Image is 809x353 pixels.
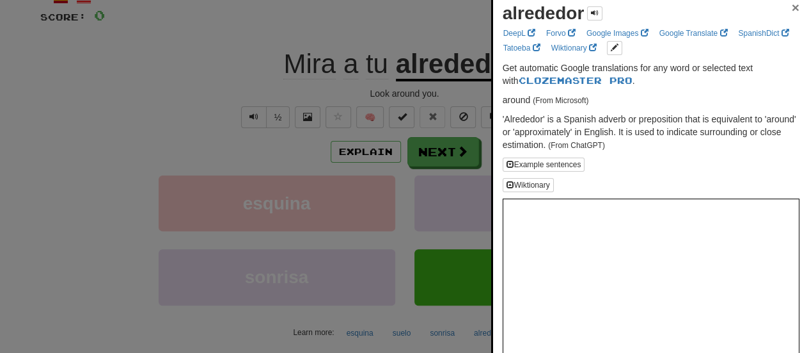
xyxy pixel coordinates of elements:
a: Wiktionary [547,41,601,55]
a: Clozemaster Pro [519,75,632,86]
p: around [503,94,799,106]
a: SpanishDict [734,26,792,40]
button: Wiktionary [503,178,554,192]
a: Forvo [542,26,579,40]
p: Get automatic Google translations for any word or selected text with . [503,62,799,87]
a: Google Images [583,26,652,40]
strong: alrededor [503,3,585,23]
p: 'Alrededor' is a Spanish adverb or preposition that is equivalent to 'around' or 'approximately' ... [503,113,799,151]
button: Close [792,1,799,14]
small: (From Microsoft) [533,96,588,105]
a: DeepL [499,26,539,40]
button: Example sentences [503,158,585,172]
small: (From ChatGPT) [548,141,605,150]
a: Tatoeba [499,41,544,55]
a: Google Translate [656,26,732,40]
button: edit links [607,41,622,55]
